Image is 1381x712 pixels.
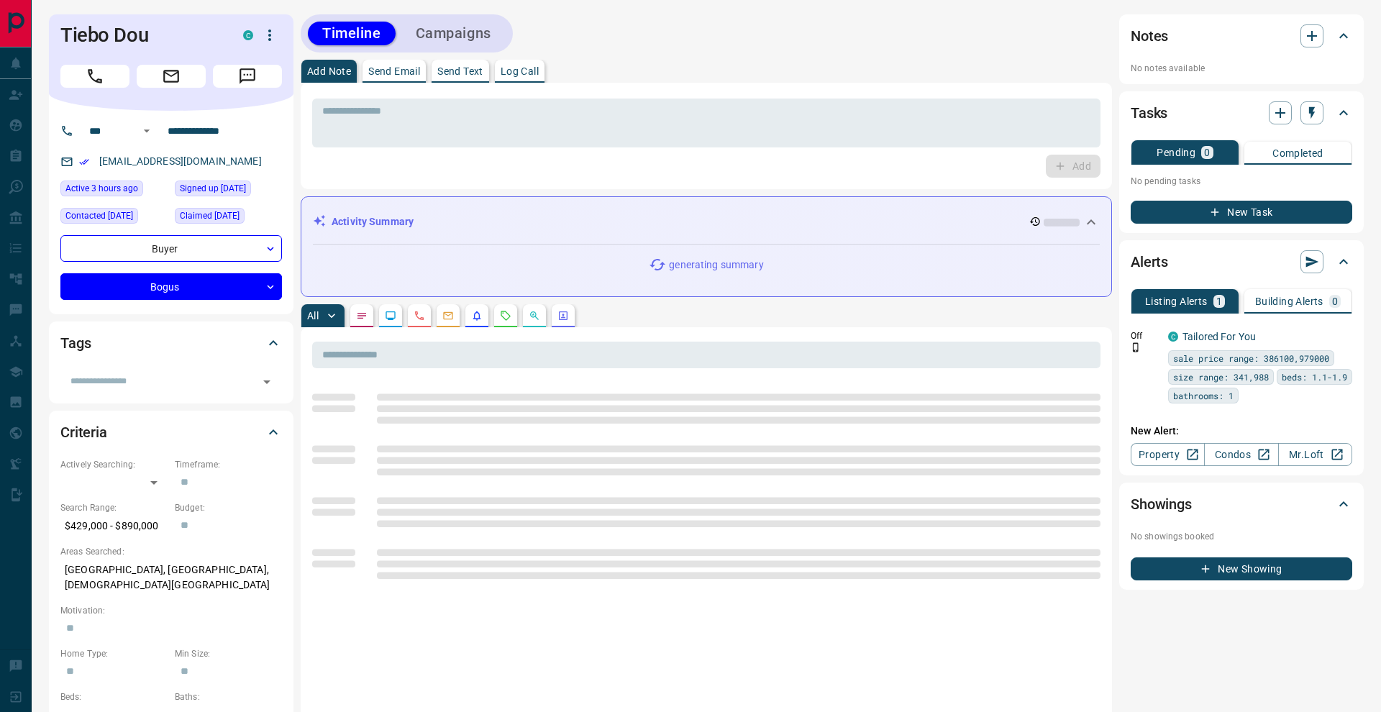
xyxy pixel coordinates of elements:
[308,22,396,45] button: Timeline
[60,458,168,471] p: Actively Searching:
[1332,296,1338,306] p: 0
[213,65,282,88] span: Message
[99,155,262,167] a: [EMAIL_ADDRESS][DOMAIN_NAME]
[1131,24,1168,47] h2: Notes
[180,209,240,223] span: Claimed [DATE]
[60,514,168,538] p: $429,000 - $890,000
[60,501,168,514] p: Search Range:
[1173,388,1234,403] span: bathrooms: 1
[60,181,168,201] div: Wed Oct 15 2025
[1131,443,1205,466] a: Property
[356,310,368,321] svg: Notes
[1131,170,1352,192] p: No pending tasks
[1131,424,1352,439] p: New Alert:
[60,24,222,47] h1: Tiebo Dou
[60,65,129,88] span: Call
[137,65,206,88] span: Email
[138,122,155,140] button: Open
[1131,201,1352,224] button: New Task
[1131,530,1352,543] p: No showings booked
[1145,296,1208,306] p: Listing Alerts
[1131,493,1192,516] h2: Showings
[175,690,282,703] p: Baths:
[60,647,168,660] p: Home Type:
[243,30,253,40] div: condos.ca
[1255,296,1323,306] p: Building Alerts
[175,647,282,660] p: Min Size:
[500,310,511,321] svg: Requests
[60,604,282,617] p: Motivation:
[60,415,282,449] div: Criteria
[669,257,763,273] p: generating summary
[79,157,89,167] svg: Email Verified
[437,66,483,76] p: Send Text
[414,310,425,321] svg: Calls
[1168,332,1178,342] div: condos.ca
[1278,443,1352,466] a: Mr.Loft
[1131,329,1159,342] p: Off
[557,310,569,321] svg: Agent Actions
[175,501,282,514] p: Budget:
[60,421,107,444] h2: Criteria
[175,458,282,471] p: Timeframe:
[401,22,506,45] button: Campaigns
[1173,370,1269,384] span: size range: 341,988
[332,214,414,229] p: Activity Summary
[60,690,168,703] p: Beds:
[1204,443,1278,466] a: Condos
[1131,96,1352,130] div: Tasks
[1272,148,1323,158] p: Completed
[1282,370,1347,384] span: beds: 1.1-1.9
[175,208,282,228] div: Sat Aug 05 2023
[1131,487,1352,521] div: Showings
[442,310,454,321] svg: Emails
[60,273,282,300] div: Bogus
[313,209,1100,235] div: Activity Summary
[385,310,396,321] svg: Lead Browsing Activity
[1131,557,1352,580] button: New Showing
[180,181,246,196] span: Signed up [DATE]
[60,326,282,360] div: Tags
[501,66,539,76] p: Log Call
[60,235,282,262] div: Buyer
[1157,147,1195,158] p: Pending
[1173,351,1329,365] span: sale price range: 386100,979000
[307,66,351,76] p: Add Note
[368,66,420,76] p: Send Email
[1131,342,1141,352] svg: Push Notification Only
[1131,19,1352,53] div: Notes
[529,310,540,321] svg: Opportunities
[1131,101,1167,124] h2: Tasks
[471,310,483,321] svg: Listing Alerts
[1216,296,1222,306] p: 1
[175,181,282,201] div: Sat Aug 05 2023
[1204,147,1210,158] p: 0
[60,332,91,355] h2: Tags
[1131,245,1352,279] div: Alerts
[60,558,282,597] p: [GEOGRAPHIC_DATA], [GEOGRAPHIC_DATA], [DEMOGRAPHIC_DATA][GEOGRAPHIC_DATA]
[60,545,282,558] p: Areas Searched:
[65,209,133,223] span: Contacted [DATE]
[60,208,168,228] div: Tue Aug 08 2023
[65,181,138,196] span: Active 3 hours ago
[1131,250,1168,273] h2: Alerts
[1131,62,1352,75] p: No notes available
[257,372,277,392] button: Open
[307,311,319,321] p: All
[1182,331,1256,342] a: Tailored For You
